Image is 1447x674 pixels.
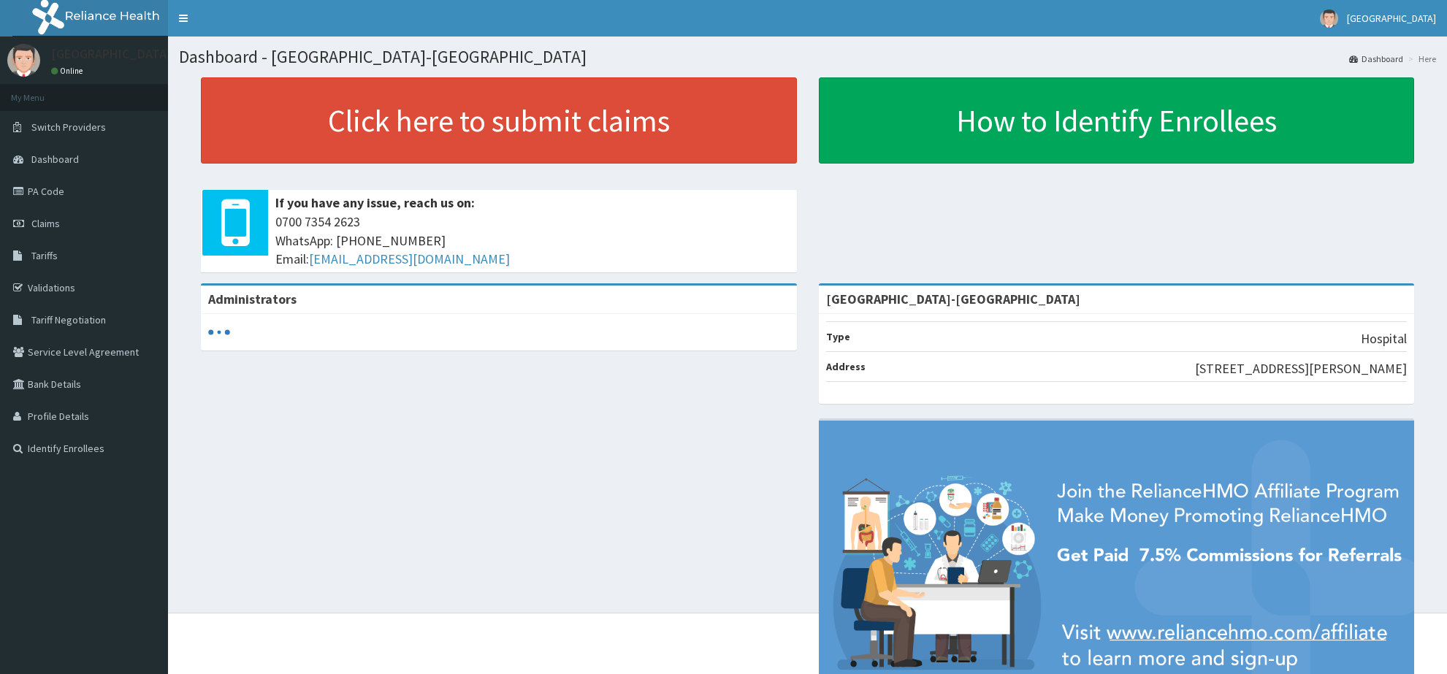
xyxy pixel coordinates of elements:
[309,250,510,267] a: [EMAIL_ADDRESS][DOMAIN_NAME]
[31,153,79,166] span: Dashboard
[31,120,106,134] span: Switch Providers
[201,77,797,164] a: Click here to submit claims
[1195,359,1407,378] p: [STREET_ADDRESS][PERSON_NAME]
[819,77,1415,164] a: How to Identify Enrollees
[1349,53,1403,65] a: Dashboard
[1361,329,1407,348] p: Hospital
[7,44,40,77] img: User Image
[1347,12,1436,25] span: [GEOGRAPHIC_DATA]
[1320,9,1338,28] img: User Image
[51,47,172,61] p: [GEOGRAPHIC_DATA]
[179,47,1436,66] h1: Dashboard - [GEOGRAPHIC_DATA]-[GEOGRAPHIC_DATA]
[826,330,850,343] b: Type
[51,66,86,76] a: Online
[208,321,230,343] svg: audio-loading
[31,217,60,230] span: Claims
[826,291,1080,307] strong: [GEOGRAPHIC_DATA]-[GEOGRAPHIC_DATA]
[31,313,106,326] span: Tariff Negotiation
[208,291,297,307] b: Administrators
[275,194,475,211] b: If you have any issue, reach us on:
[826,360,866,373] b: Address
[275,212,790,269] span: 0700 7354 2623 WhatsApp: [PHONE_NUMBER] Email:
[1405,53,1436,65] li: Here
[31,249,58,262] span: Tariffs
